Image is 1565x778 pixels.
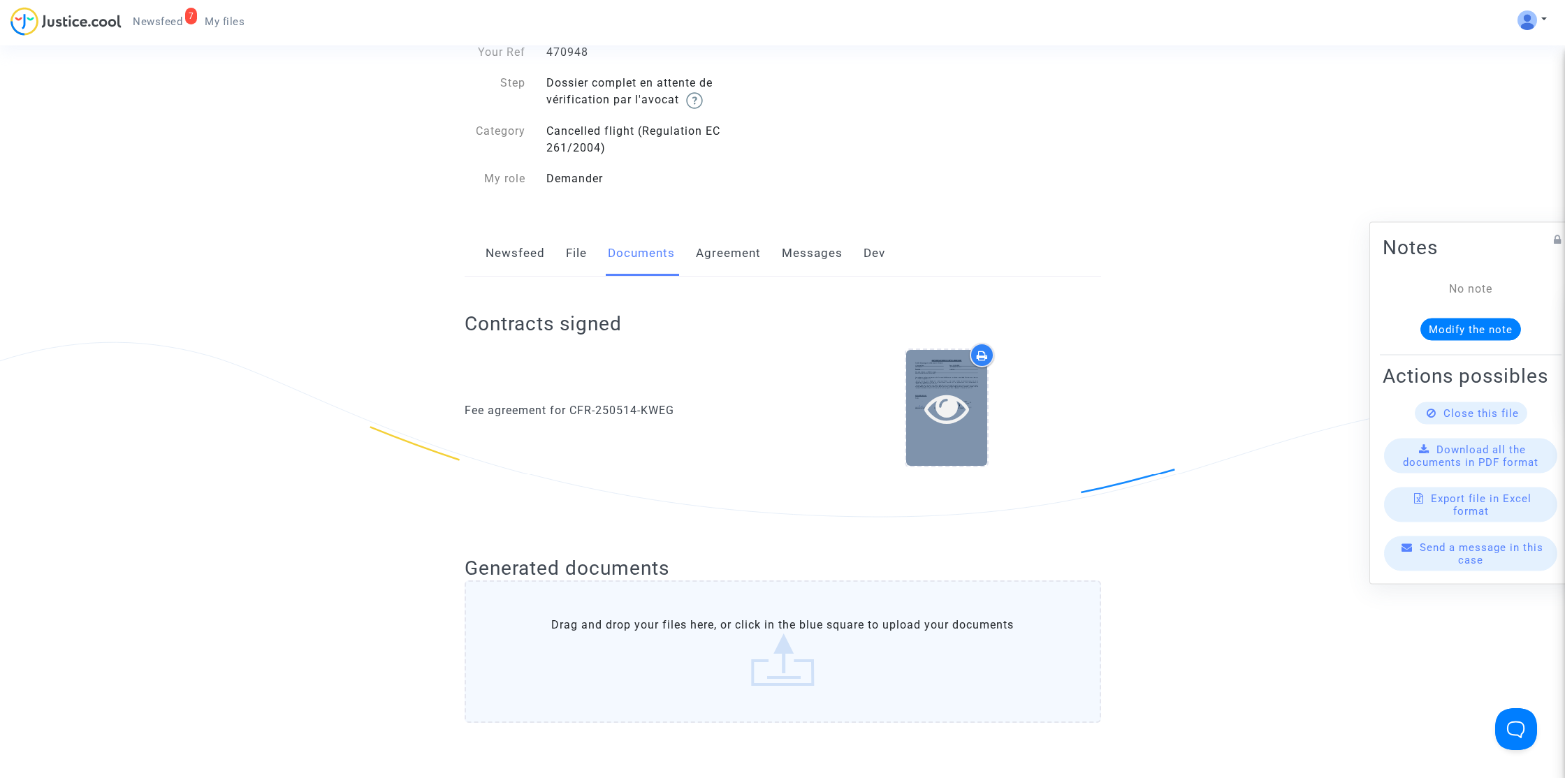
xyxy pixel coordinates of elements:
[1443,407,1519,420] span: Close this file
[536,123,782,156] div: Cancelled flight (Regulation EC 261/2004)
[1431,492,1531,518] span: Export file in Excel format
[133,15,182,28] span: Newsfeed
[1383,364,1559,388] h2: Actions possibles
[536,44,782,61] div: 470948
[1404,281,1538,298] div: No note
[454,123,537,156] div: Category
[205,15,245,28] span: My files
[465,402,773,419] div: Fee agreement for CFR-250514-KWEG
[465,556,1101,580] h2: Generated documents
[122,11,194,32] a: 7Newsfeed
[1403,443,1538,469] span: Download all the documents in PDF format
[1517,10,1537,30] img: ALV-UjV5hOg1DK_6VpdGyI3GiCsbYcKFqGYcyigr7taMTixGzq57m2O-mEoJuuWBlO_HCk8JQ1zztKhP13phCubDFpGEbboIp...
[1420,541,1543,566] span: Send a message in this case
[782,230,843,277] a: Messages
[10,7,122,36] img: jc-logo.svg
[454,75,537,109] div: Step
[1495,708,1537,750] iframe: Help Scout Beacon - Open
[608,230,675,277] a: Documents
[686,92,703,109] img: help.svg
[864,230,885,277] a: Dev
[1383,235,1559,260] h2: Notes
[566,230,587,277] a: File
[194,11,256,32] a: My files
[454,170,537,187] div: My role
[536,170,782,187] div: Demander
[1420,318,1521,341] button: Modify the note
[465,311,622,336] h2: Contracts signed
[486,230,545,277] a: Newsfeed
[536,75,782,109] div: Dossier complet en attente de vérification par l'avocat
[185,8,198,24] div: 7
[696,230,761,277] a: Agreement
[454,44,537,61] div: Your Ref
